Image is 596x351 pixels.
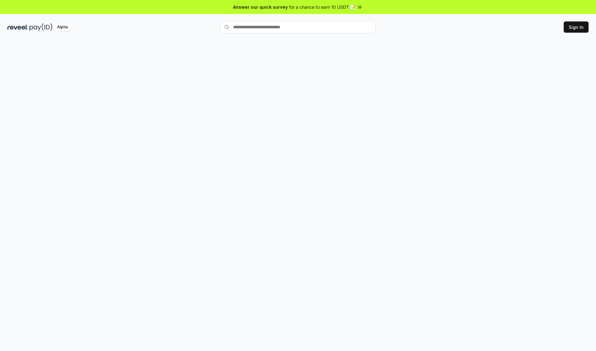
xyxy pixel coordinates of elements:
img: pay_id [29,23,52,31]
img: reveel_dark [7,23,28,31]
span: for a chance to earn 10 USDT 📝 [289,4,355,10]
span: Answer our quick survey [233,4,288,10]
button: Sign In [564,21,589,33]
div: Alpha [54,23,71,31]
